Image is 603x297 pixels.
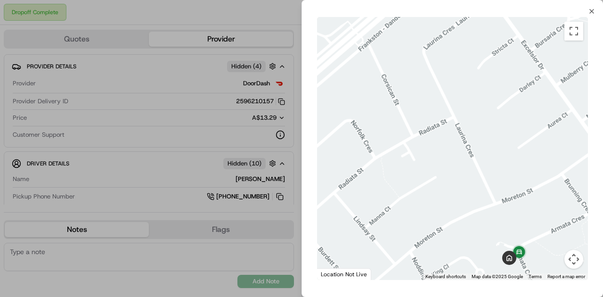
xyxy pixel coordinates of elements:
[472,274,523,279] span: Map data ©2025 Google
[319,268,350,280] img: Google
[529,274,542,279] a: Terms (opens in new tab)
[514,243,525,253] div: 7
[319,268,350,280] a: Open this area in Google Maps (opens a new window)
[425,273,466,280] button: Keyboard shortcuts
[547,274,585,279] a: Report a map error
[564,22,583,41] button: Toggle fullscreen view
[317,268,371,280] div: Location Not Live
[564,250,583,269] button: Map camera controls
